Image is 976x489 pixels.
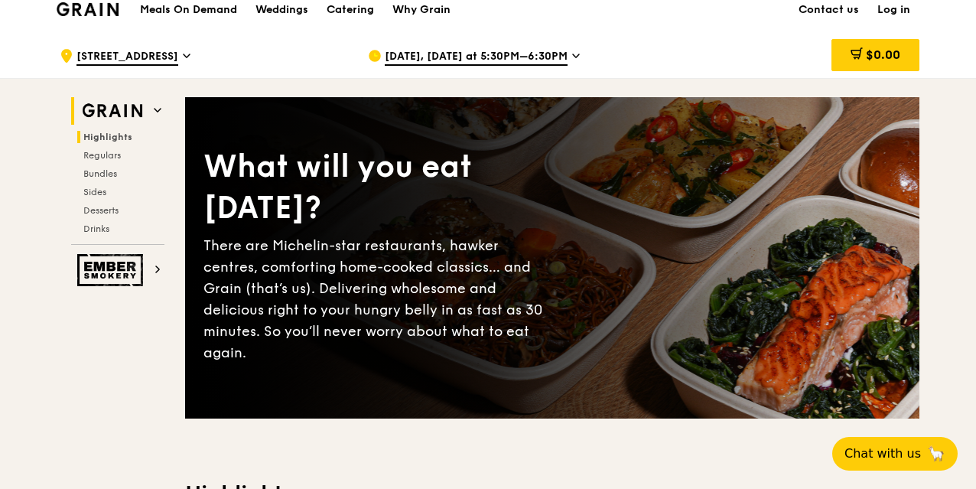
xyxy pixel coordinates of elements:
[77,254,148,286] img: Ember Smokery web logo
[77,97,148,125] img: Grain web logo
[203,235,552,363] div: There are Michelin-star restaurants, hawker centres, comforting home-cooked classics… and Grain (...
[385,49,568,66] span: [DATE], [DATE] at 5:30PM–6:30PM
[140,2,237,18] h1: Meals On Demand
[866,47,900,62] span: $0.00
[832,437,958,471] button: Chat with us🦙
[57,2,119,16] img: Grain
[83,168,117,179] span: Bundles
[76,49,178,66] span: [STREET_ADDRESS]
[844,445,921,463] span: Chat with us
[83,187,106,197] span: Sides
[83,205,119,216] span: Desserts
[927,445,945,463] span: 🦙
[83,223,109,234] span: Drinks
[83,150,121,161] span: Regulars
[203,146,552,229] div: What will you eat [DATE]?
[83,132,132,142] span: Highlights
